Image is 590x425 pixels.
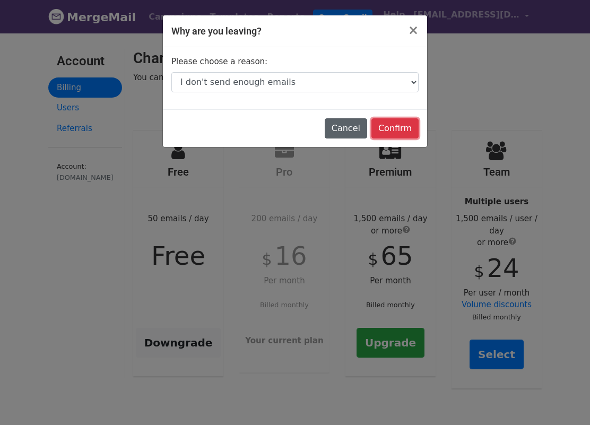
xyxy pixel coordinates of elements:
span: × [408,23,419,38]
iframe: Chat Widget [537,374,590,425]
button: Close [400,15,427,45]
h5: Why are you leaving? [171,24,262,38]
input: Confirm [371,118,419,138]
button: Cancel [325,118,367,138]
label: Please choose a reason: [171,56,267,68]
